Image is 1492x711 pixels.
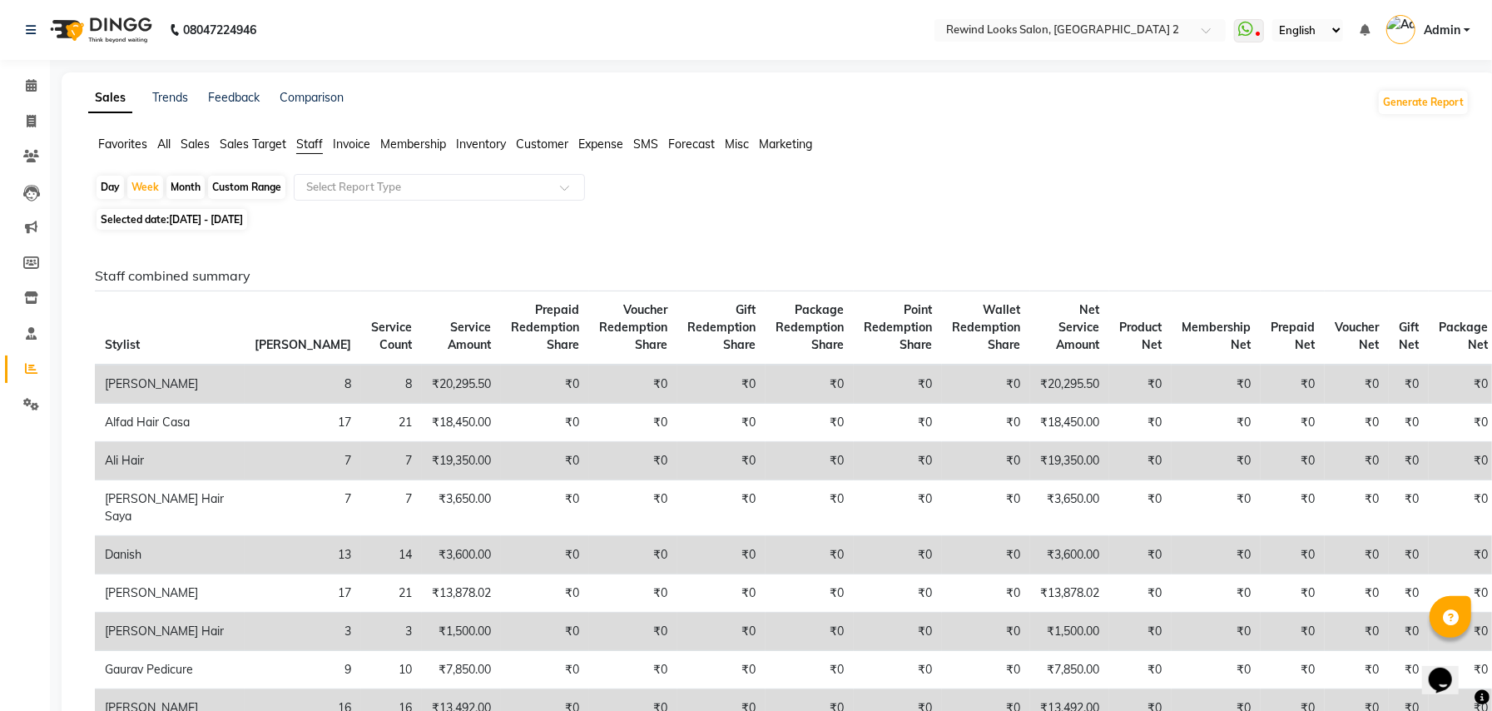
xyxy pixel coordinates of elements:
td: ₹0 [1261,480,1325,536]
td: ₹0 [589,613,677,651]
a: Trends [152,90,188,105]
td: ₹0 [677,536,766,574]
td: ₹3,600.00 [1030,536,1109,574]
span: Gift Redemption Share [687,302,756,352]
span: Sales [181,137,210,152]
img: logo [42,7,156,53]
td: ₹0 [1261,365,1325,404]
td: ₹0 [589,480,677,536]
td: ₹0 [766,574,854,613]
td: ₹0 [1261,574,1325,613]
td: ₹20,295.50 [422,365,501,404]
td: 8 [245,365,361,404]
td: ₹0 [766,651,854,689]
td: ₹0 [942,651,1030,689]
td: ₹0 [766,613,854,651]
span: Expense [578,137,623,152]
span: Gift Net [1399,320,1419,352]
span: Inventory [456,137,506,152]
iframe: chat widget [1422,644,1475,694]
td: ₹0 [1325,536,1389,574]
span: Product Net [1119,320,1162,352]
span: Favorites [98,137,147,152]
td: ₹19,350.00 [1030,442,1109,480]
td: ₹0 [854,404,942,442]
td: 10 [361,651,422,689]
td: ₹0 [1389,651,1429,689]
td: ₹0 [1261,613,1325,651]
span: Selected date: [97,209,247,230]
td: Gaurav Pedicure [95,651,245,689]
td: [PERSON_NAME] [95,365,245,404]
td: ₹0 [1172,536,1261,574]
td: ₹0 [1389,365,1429,404]
span: Net Service Amount [1056,302,1099,352]
td: ₹0 [1172,365,1261,404]
td: ₹0 [1109,536,1172,574]
span: SMS [633,137,658,152]
td: 8 [361,365,422,404]
td: ₹0 [1389,536,1429,574]
td: ₹0 [1172,480,1261,536]
a: Comparison [280,90,344,105]
td: ₹3,650.00 [422,480,501,536]
td: ₹0 [1172,404,1261,442]
td: ₹0 [677,574,766,613]
td: ₹0 [1325,651,1389,689]
td: ₹0 [766,480,854,536]
span: Package Net [1439,320,1488,352]
span: [DATE] - [DATE] [169,213,243,226]
td: ₹0 [1109,365,1172,404]
td: ₹0 [677,651,766,689]
span: Invoice [333,137,370,152]
td: ₹18,450.00 [1030,404,1109,442]
td: ₹0 [501,365,589,404]
td: ₹0 [1325,404,1389,442]
td: ₹0 [501,613,589,651]
td: ₹0 [942,480,1030,536]
td: Ali Hair [95,442,245,480]
td: ₹0 [1109,651,1172,689]
div: Month [166,176,205,199]
td: 9 [245,651,361,689]
td: ₹0 [854,365,942,404]
span: Wallet Redemption Share [952,302,1020,352]
td: ₹0 [501,651,589,689]
td: ₹20,295.50 [1030,365,1109,404]
td: 14 [361,536,422,574]
a: Feedback [208,90,260,105]
td: ₹0 [1109,613,1172,651]
td: ₹0 [501,574,589,613]
td: ₹7,850.00 [1030,651,1109,689]
span: Staff [296,137,323,152]
td: ₹0 [677,480,766,536]
span: Prepaid Net [1271,320,1315,352]
td: ₹0 [1109,404,1172,442]
td: ₹0 [942,574,1030,613]
td: ₹0 [942,536,1030,574]
b: 08047224946 [183,7,256,53]
td: ₹0 [766,442,854,480]
td: ₹0 [1172,574,1261,613]
td: ₹0 [1109,574,1172,613]
td: ₹0 [854,536,942,574]
td: ₹13,878.02 [422,574,501,613]
td: ₹0 [854,651,942,689]
td: ₹0 [1389,613,1429,651]
td: ₹3,650.00 [1030,480,1109,536]
td: ₹1,500.00 [1030,613,1109,651]
span: Admin [1424,22,1460,39]
td: ₹0 [1261,404,1325,442]
td: ₹13,878.02 [1030,574,1109,613]
span: Membership Net [1182,320,1251,352]
td: ₹18,450.00 [422,404,501,442]
span: Service Amount [448,320,491,352]
span: Sales Target [220,137,286,152]
td: ₹0 [854,613,942,651]
span: [PERSON_NAME] [255,337,351,352]
td: ₹0 [501,536,589,574]
td: ₹0 [854,442,942,480]
span: Misc [725,137,749,152]
td: ₹0 [854,480,942,536]
td: ₹0 [766,365,854,404]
